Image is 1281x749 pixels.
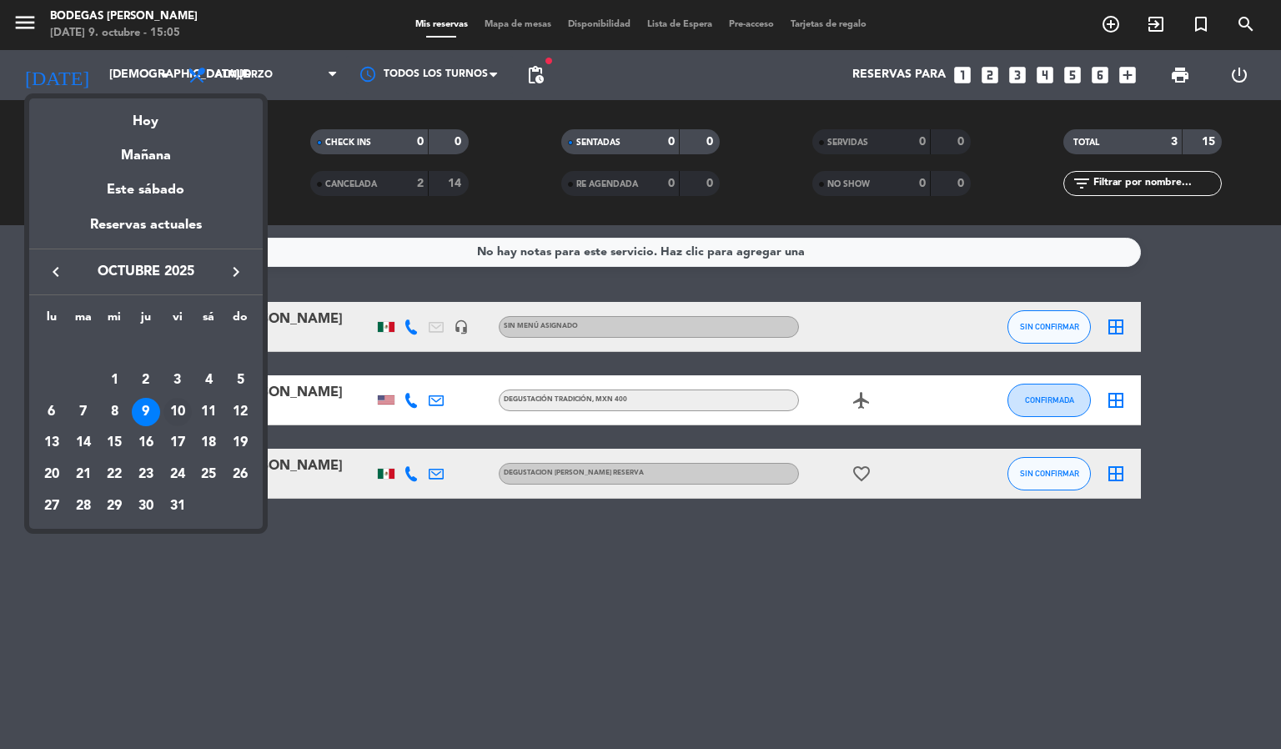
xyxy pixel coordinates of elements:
[132,492,160,520] div: 30
[36,490,68,522] td: 27 de octubre de 2025
[162,396,193,428] td: 10 de octubre de 2025
[224,308,256,334] th: domingo
[36,334,256,365] td: OCT.
[36,308,68,334] th: lunes
[36,396,68,428] td: 6 de octubre de 2025
[162,490,193,522] td: 31 de octubre de 2025
[69,460,98,489] div: 21
[132,430,160,458] div: 16
[193,428,225,460] td: 18 de octubre de 2025
[194,460,223,489] div: 25
[100,398,128,426] div: 8
[130,459,162,490] td: 23 de octubre de 2025
[162,308,193,334] th: viernes
[226,398,254,426] div: 12
[29,133,263,167] div: Mañana
[193,308,225,334] th: sábado
[162,364,193,396] td: 3 de octubre de 2025
[226,262,246,282] i: keyboard_arrow_right
[68,396,99,428] td: 7 de octubre de 2025
[68,428,99,460] td: 14 de octubre de 2025
[194,366,223,395] div: 4
[100,492,128,520] div: 29
[194,430,223,458] div: 18
[38,430,66,458] div: 13
[98,428,130,460] td: 15 de octubre de 2025
[36,459,68,490] td: 20 de octubre de 2025
[226,460,254,489] div: 26
[38,398,66,426] div: 6
[130,364,162,396] td: 2 de octubre de 2025
[71,261,221,283] span: octubre 2025
[68,459,99,490] td: 21 de octubre de 2025
[162,428,193,460] td: 17 de octubre de 2025
[98,364,130,396] td: 1 de octubre de 2025
[163,366,192,395] div: 3
[226,430,254,458] div: 19
[41,261,71,283] button: keyboard_arrow_left
[132,366,160,395] div: 2
[29,98,263,133] div: Hoy
[163,398,192,426] div: 10
[224,459,256,490] td: 26 de octubre de 2025
[100,460,128,489] div: 22
[98,490,130,522] td: 29 de octubre de 2025
[130,308,162,334] th: jueves
[132,398,160,426] div: 9
[224,428,256,460] td: 19 de octubre de 2025
[29,167,263,214] div: Este sábado
[100,430,128,458] div: 15
[130,428,162,460] td: 16 de octubre de 2025
[98,308,130,334] th: miércoles
[193,459,225,490] td: 25 de octubre de 2025
[38,460,66,489] div: 20
[36,428,68,460] td: 13 de octubre de 2025
[194,398,223,426] div: 11
[132,460,160,489] div: 23
[193,364,225,396] td: 4 de octubre de 2025
[98,396,130,428] td: 8 de octubre de 2025
[221,261,251,283] button: keyboard_arrow_right
[29,214,263,249] div: Reservas actuales
[130,396,162,428] td: 9 de octubre de 2025
[226,366,254,395] div: 5
[224,364,256,396] td: 5 de octubre de 2025
[69,398,98,426] div: 7
[130,490,162,522] td: 30 de octubre de 2025
[46,262,66,282] i: keyboard_arrow_left
[98,459,130,490] td: 22 de octubre de 2025
[163,460,192,489] div: 24
[38,492,66,520] div: 27
[193,396,225,428] td: 11 de octubre de 2025
[163,492,192,520] div: 31
[163,430,192,458] div: 17
[162,459,193,490] td: 24 de octubre de 2025
[69,492,98,520] div: 28
[100,366,128,395] div: 1
[69,430,98,458] div: 14
[224,396,256,428] td: 12 de octubre de 2025
[68,490,99,522] td: 28 de octubre de 2025
[68,308,99,334] th: martes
